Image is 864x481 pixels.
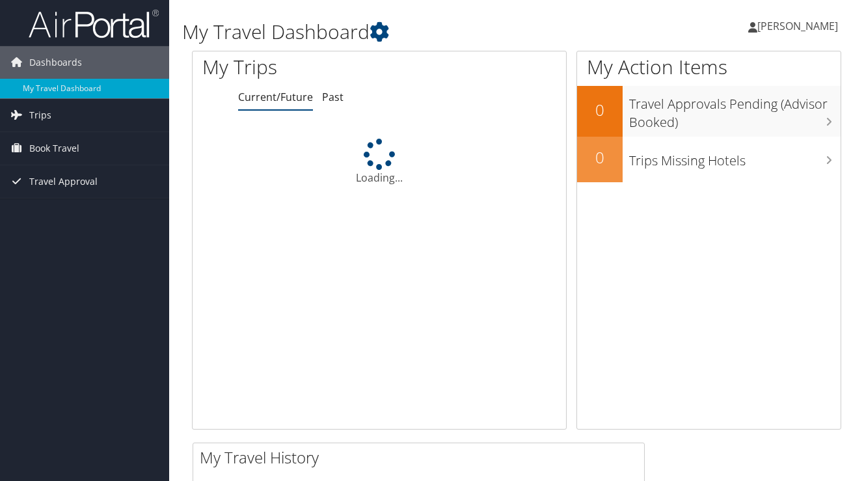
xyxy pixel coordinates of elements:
span: Travel Approval [29,165,98,198]
span: Dashboards [29,46,82,79]
a: Past [322,90,344,104]
h1: My Action Items [577,53,841,81]
h2: 0 [577,146,623,169]
span: Book Travel [29,132,79,165]
h3: Travel Approvals Pending (Advisor Booked) [629,89,841,131]
div: Loading... [193,139,566,186]
h1: My Travel Dashboard [182,18,628,46]
h1: My Trips [202,53,401,81]
h2: My Travel History [200,447,644,469]
h3: Trips Missing Hotels [629,145,841,170]
h2: 0 [577,99,623,121]
span: Trips [29,99,51,131]
a: 0Travel Approvals Pending (Advisor Booked) [577,86,841,136]
img: airportal-logo.png [29,8,159,39]
a: [PERSON_NAME] [748,7,851,46]
span: [PERSON_NAME] [757,19,838,33]
a: 0Trips Missing Hotels [577,137,841,182]
a: Current/Future [238,90,313,104]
